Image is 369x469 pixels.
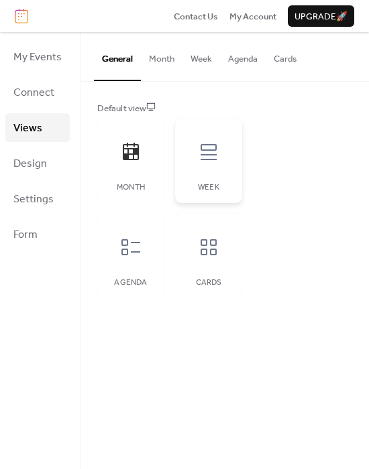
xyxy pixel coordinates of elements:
[266,32,305,79] button: Cards
[288,5,354,27] button: Upgrade🚀
[174,9,218,23] a: Contact Us
[220,32,266,79] button: Agenda
[94,32,141,80] button: General
[5,113,70,142] a: Views
[189,278,229,287] div: Cards
[13,189,54,210] span: Settings
[141,32,182,79] button: Month
[182,32,220,79] button: Week
[15,9,28,23] img: logo
[13,224,38,245] span: Form
[5,184,70,213] a: Settings
[13,82,54,103] span: Connect
[5,78,70,107] a: Connect
[229,9,276,23] a: My Account
[229,10,276,23] span: My Account
[5,149,70,178] a: Design
[111,278,151,287] div: Agenda
[13,118,42,139] span: Views
[111,183,151,192] div: Month
[13,153,47,174] span: Design
[5,220,70,249] a: Form
[174,10,218,23] span: Contact Us
[13,47,62,68] span: My Events
[189,183,229,192] div: Week
[97,102,350,115] div: Default view
[295,10,348,23] span: Upgrade 🚀
[5,42,70,71] a: My Events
